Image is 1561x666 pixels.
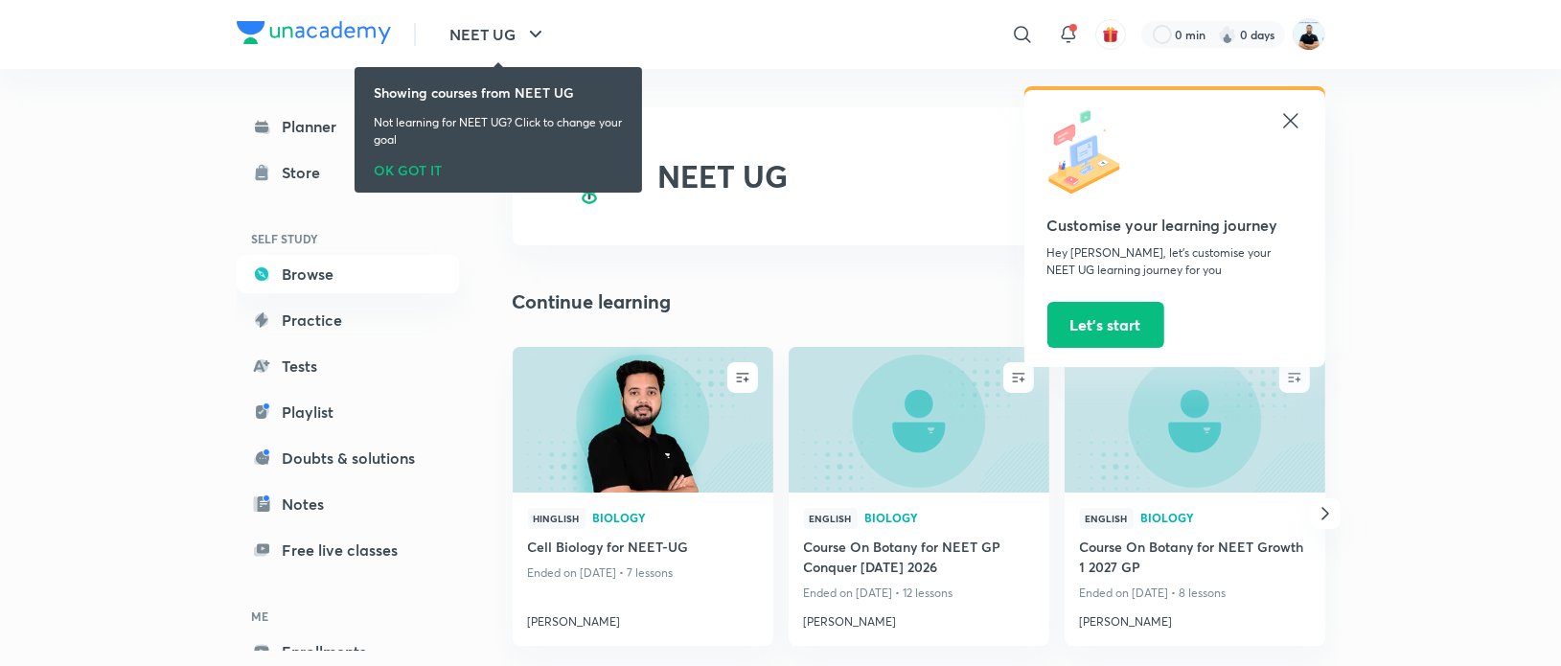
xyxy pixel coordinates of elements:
[528,537,758,561] a: Cell Biology for NEET-UG
[804,537,1034,581] a: Course On Botany for NEET GP Conquer [DATE] 2026
[237,21,391,44] img: Company Logo
[237,21,391,49] a: Company Logo
[789,347,1049,493] a: new-thumbnail
[513,347,773,493] a: new-thumbnail
[237,531,459,569] a: Free live classes
[439,15,559,54] button: NEET UG
[1095,19,1126,50] button: avatar
[804,606,1034,631] a: [PERSON_NAME]
[237,439,459,477] a: Doubts & solutions
[237,485,459,523] a: Notes
[786,345,1051,494] img: new-thumbnail
[1080,537,1310,581] a: Course On Botany for NEET Growth 1 2027 GP
[237,153,459,192] a: Store
[1293,18,1325,51] img: Subhash Chandra Yadav
[374,114,623,149] p: Not learning for NEET UG? Click to change your goal
[593,512,758,523] span: Biology
[1141,512,1310,525] a: Biology
[528,606,758,631] a: [PERSON_NAME]
[1218,25,1237,44] img: streak
[865,512,1034,525] a: Biology
[528,508,585,529] span: Hinglish
[237,107,459,146] a: Planner
[237,301,459,339] a: Practice
[1080,508,1134,529] span: English
[510,345,775,494] img: new-thumbnail
[658,158,789,195] h2: NEET UG
[804,508,858,529] span: English
[374,82,623,103] h6: Showing courses from NEET UG
[1047,109,1134,195] img: icon
[1047,244,1302,279] p: Hey [PERSON_NAME], let’s customise your NEET UG learning journey for you
[237,255,459,293] a: Browse
[804,581,1034,606] p: Ended on [DATE] • 12 lessons
[1102,26,1119,43] img: avatar
[374,156,623,177] div: OK GOT IT
[1047,302,1164,348] button: Let’s start
[237,222,459,255] h6: SELF STUDY
[237,393,459,431] a: Playlist
[1065,347,1325,493] a: new-thumbnail
[1080,581,1310,606] p: Ended on [DATE] • 8 lessons
[1062,345,1327,494] img: new-thumbnail
[1141,512,1310,523] span: Biology
[283,161,333,184] div: Store
[237,600,459,632] h6: ME
[1080,606,1310,631] a: [PERSON_NAME]
[865,512,1034,523] span: Biology
[528,561,758,586] p: Ended on [DATE] • 7 lessons
[1047,214,1302,237] h5: Customise your learning journey
[513,287,672,316] h2: Continue learning
[593,512,758,525] a: Biology
[237,347,459,385] a: Tests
